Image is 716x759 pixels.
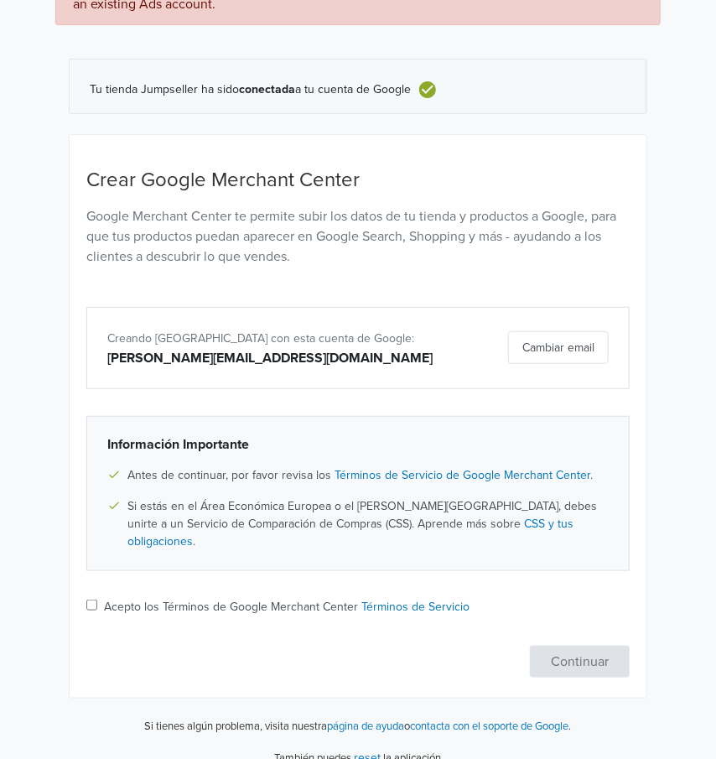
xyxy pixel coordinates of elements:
div: [PERSON_NAME][EMAIL_ADDRESS][DOMAIN_NAME] [107,348,433,368]
label: Acepto los Términos de Google Merchant Center [104,598,470,616]
a: página de ayuda [328,720,405,733]
span: Antes de continuar, por favor revisa los . [127,466,593,484]
p: Google Merchant Center te permite subir los datos de tu tienda y productos a Google, para que tus... [86,206,630,267]
b: conectada [239,82,295,96]
p: Si tienes algún problema, visita nuestra o . [145,719,572,736]
a: CSS y tus obligaciones [127,517,573,548]
a: Términos de Servicio de Google Merchant Center [335,468,590,482]
button: Cambiar email [508,331,609,364]
h4: Crear Google Merchant Center [86,169,630,193]
span: Tu tienda Jumpseller ha sido a tu cuenta de Google [90,83,411,97]
h6: Información Importante [107,437,609,453]
a: Términos de Servicio [361,600,470,614]
span: Creando [GEOGRAPHIC_DATA] con esta cuenta de Google: [107,331,414,346]
a: contacta con el soporte de Google [411,720,569,733]
span: Si estás en el Área Económica Europea o el [PERSON_NAME][GEOGRAPHIC_DATA], debes unirte a un Serv... [127,497,609,550]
